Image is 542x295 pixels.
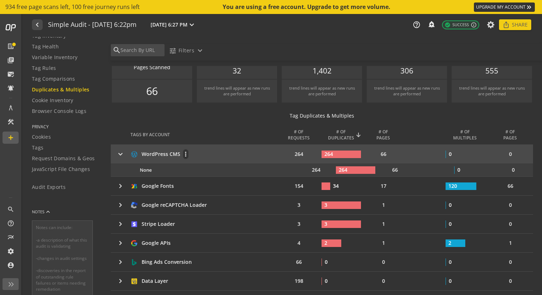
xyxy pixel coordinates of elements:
text: 264 [324,151,333,157]
span: Cookies [32,133,51,141]
button: NOTES [32,203,52,220]
img: 1581.svg [130,239,138,247]
text: 2 [324,239,327,246]
mat-icon: keyboard_arrow_right [116,220,125,228]
mat-icon: account_circle [7,262,14,269]
text: 120 [448,182,457,189]
div: 0 [505,257,515,267]
mat-icon: keyboard_arrow_right [116,150,125,158]
text: 0 [325,258,328,265]
mat-icon: mark_email_read [7,71,14,78]
text: 0 [449,258,452,265]
span: Cookie Inventory [32,97,73,104]
mat-icon: construction [7,118,14,125]
div: 17 [377,181,390,191]
mat-icon: keyboard_arrow_right [116,277,125,285]
mat-icon: ios_share [503,21,510,28]
div: # OFMULTIPLES [448,129,488,141]
span: 66 [146,84,158,98]
mat-icon: keyboard_arrow_right [116,182,125,190]
span: Duplicates & Multiples [32,86,90,93]
td: 3 [282,196,322,214]
text: 3 [324,201,327,208]
mat-icon: help_outline [413,21,420,29]
img: 1160.svg [130,151,138,158]
div: 0 [379,276,389,286]
span: Tag Health [32,43,59,50]
div: TAGS BY ACCOUNT [130,132,170,138]
mat-icon: expand_more [196,46,204,55]
button: Filters [166,44,207,57]
div: trend lines will appear as new runs are performed [374,85,440,97]
mat-icon: keyboard_arrow_right [116,239,125,247]
mat-icon: architecture [7,104,14,111]
span: JavaScript File Changes [32,166,90,173]
mat-icon: notifications_active [7,85,14,92]
td: 66 [282,253,322,271]
mat-icon: list_alt [7,43,14,50]
span: Browser Console Logs [32,108,86,115]
span: 555 [485,66,498,76]
div: Google Fonts [142,182,174,190]
div: 1 [379,219,389,229]
td: 4 [282,234,322,252]
mat-icon: navigate_before [33,20,41,29]
div: TAGS BY ACCOUNT [130,132,279,138]
div: 66 [377,149,390,160]
button: Share [499,19,531,30]
text: 0 [449,201,452,208]
img: 1277.svg [130,201,138,209]
div: # OF REQUESTS [288,129,310,141]
mat-icon: add_alert [428,20,435,28]
div: 1 [379,238,389,248]
td: 3 [282,215,322,233]
div: 0 [508,165,518,175]
div: # OFPAGES [370,129,403,141]
div: # OFDUPLICATES [324,129,364,141]
text: 0 [449,277,452,284]
text: 34 [333,182,339,189]
img: 1274.svg [130,258,138,266]
mat-icon: library_books [7,57,14,64]
div: 0 [505,149,515,160]
a: UPGRADE MY ACCOUNT [474,3,535,12]
div: Data Layer [142,277,168,285]
span: 32 [233,66,241,76]
text: 0 [325,277,328,284]
img: 1167.svg [130,182,138,190]
text: 0 [449,220,452,227]
td: 154 [282,177,322,195]
span: Filters [179,44,194,57]
mat-icon: more_vert [183,151,188,158]
span: Share [512,18,528,31]
div: # OFPAGES [494,129,533,141]
div: 1 [505,238,515,248]
div: Pages Scanned [115,64,189,71]
div: You are using a free account. Upgrade to get more volume. [223,3,391,11]
text: 3 [324,220,327,227]
div: Google APIs [142,239,171,247]
mat-icon: settings [7,248,14,255]
td: 264 [282,145,322,163]
mat-icon: add [7,134,14,141]
img: 1280.svg [130,220,138,228]
text: 264 [339,166,347,173]
div: 66 [504,181,517,191]
text: 0 [457,166,460,173]
div: # OF DUPLICATES [328,129,354,141]
div: # OFREQUESTS [285,129,319,141]
mat-icon: expand_more [187,20,196,29]
div: Google reCAPTCHA Loader [142,201,207,209]
span: Audit Exports [32,184,66,191]
mat-icon: info_outline [471,22,477,28]
input: Search By URL [120,46,163,54]
span: 306 [400,66,413,76]
text: 2 [448,239,451,246]
span: None [140,167,152,173]
div: trend lines will appear as new runs are performed [204,85,270,97]
mat-icon: search [7,206,14,213]
div: trend lines will appear as new runs are performed [289,85,355,97]
span: 1,402 [313,66,332,76]
mat-icon: keyboard_arrow_right [116,258,125,266]
mat-icon: keyboard_arrow_up [44,208,52,215]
